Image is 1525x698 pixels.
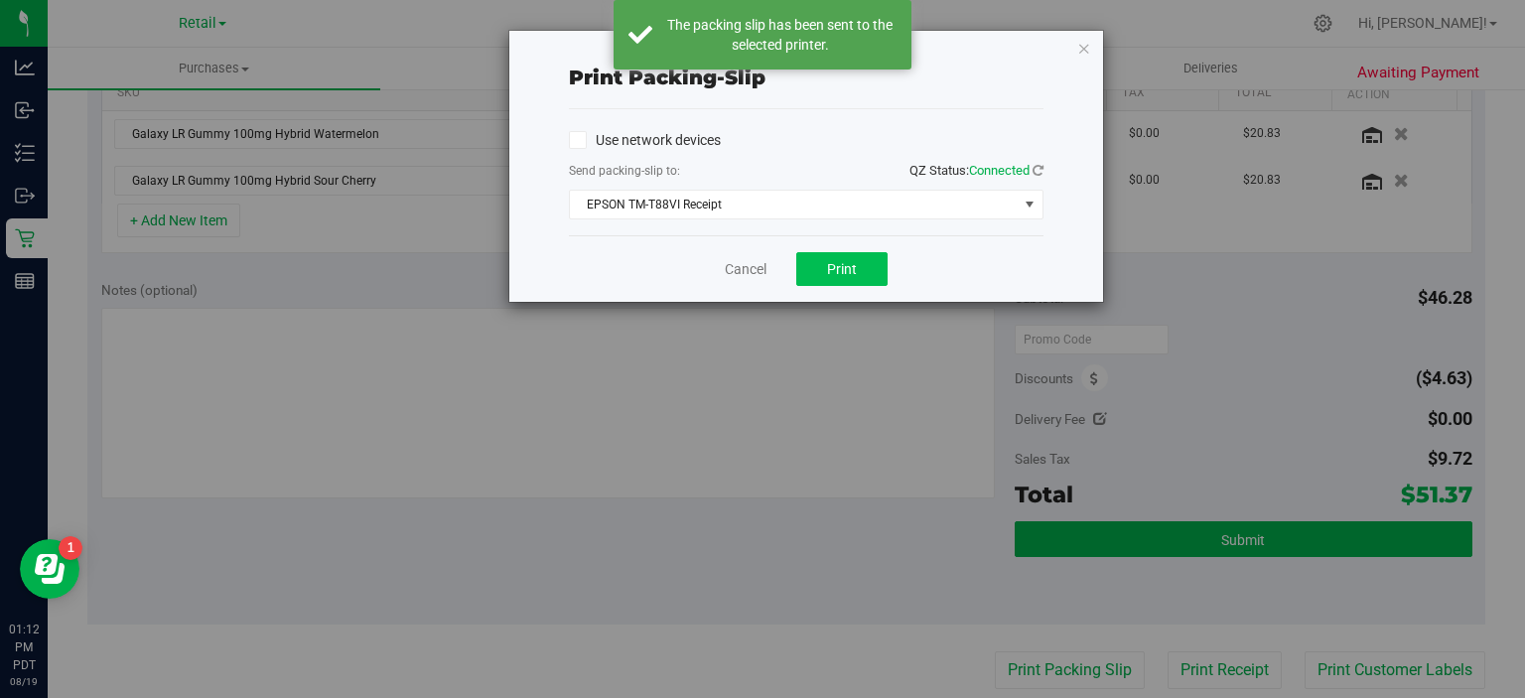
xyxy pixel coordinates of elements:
span: EPSON TM-T88VI Receipt [570,191,1018,218]
iframe: Resource center [20,539,79,599]
button: Print [796,252,888,286]
span: QZ Status: [909,163,1043,178]
label: Use network devices [569,130,721,151]
div: The packing slip has been sent to the selected printer. [663,15,897,55]
label: Send packing-slip to: [569,162,680,180]
a: Cancel [725,259,766,280]
span: Print packing-slip [569,66,765,89]
iframe: Resource center unread badge [59,536,82,560]
span: Print [827,261,857,277]
span: Connected [969,163,1030,178]
span: select [1017,191,1041,218]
